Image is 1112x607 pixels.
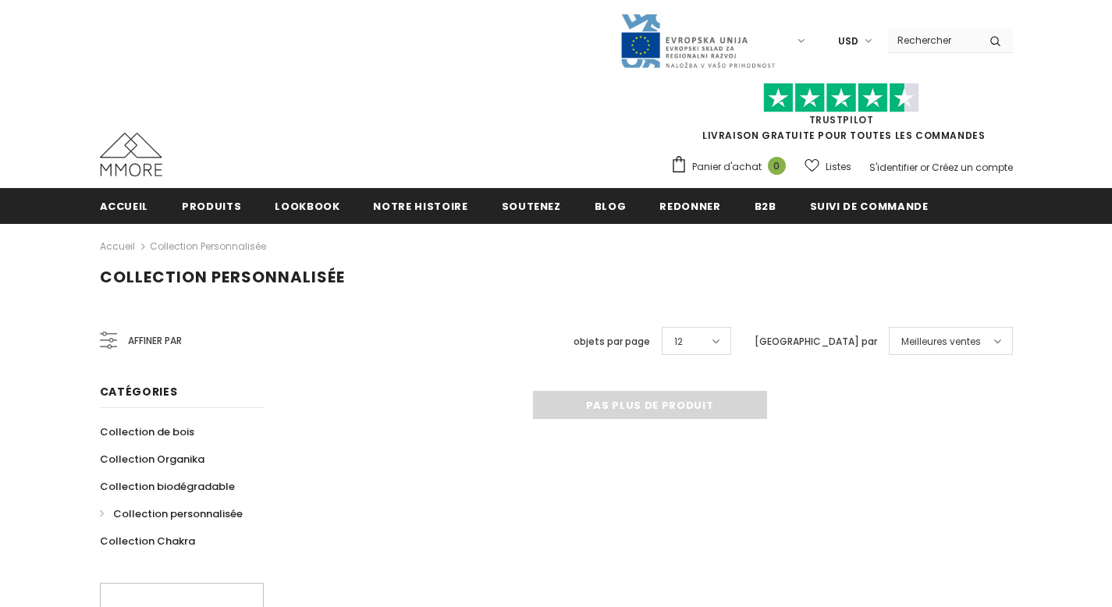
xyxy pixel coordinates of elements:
[100,237,135,256] a: Accueil
[670,155,794,179] a: Panier d'achat 0
[373,199,467,214] span: Notre histoire
[182,188,241,223] a: Produits
[932,161,1013,174] a: Créez un compte
[595,188,627,223] a: Blog
[869,161,918,174] a: S'identifier
[100,534,195,548] span: Collection Chakra
[100,199,149,214] span: Accueil
[100,266,345,288] span: Collection personnalisée
[100,452,204,467] span: Collection Organika
[620,12,776,69] img: Javni Razpis
[182,199,241,214] span: Produits
[674,334,683,350] span: 12
[670,90,1013,142] span: LIVRAISON GRATUITE POUR TOUTES LES COMMANDES
[838,34,858,49] span: USD
[755,188,776,223] a: B2B
[100,479,235,494] span: Collection biodégradable
[888,29,978,51] input: Search Site
[128,332,182,350] span: Affiner par
[100,418,194,445] a: Collection de bois
[810,188,929,223] a: Suivi de commande
[920,161,929,174] span: or
[826,159,851,175] span: Listes
[275,188,339,223] a: Lookbook
[768,157,786,175] span: 0
[100,384,178,399] span: Catégories
[502,199,561,214] span: soutenez
[275,199,339,214] span: Lookbook
[113,506,243,521] span: Collection personnalisée
[100,424,194,439] span: Collection de bois
[692,159,762,175] span: Panier d'achat
[901,334,981,350] span: Meilleures ventes
[595,199,627,214] span: Blog
[100,500,243,527] a: Collection personnalisée
[100,527,195,555] a: Collection Chakra
[150,240,266,253] a: Collection personnalisée
[659,199,720,214] span: Redonner
[810,199,929,214] span: Suivi de commande
[100,473,235,500] a: Collection biodégradable
[100,188,149,223] a: Accueil
[763,83,919,113] img: Faites confiance aux étoiles pilotes
[755,334,877,350] label: [GEOGRAPHIC_DATA] par
[373,188,467,223] a: Notre histoire
[809,113,874,126] a: TrustPilot
[502,188,561,223] a: soutenez
[574,334,650,350] label: objets par page
[805,153,851,180] a: Listes
[100,133,162,176] img: Cas MMORE
[620,34,776,47] a: Javni Razpis
[100,445,204,473] a: Collection Organika
[755,199,776,214] span: B2B
[659,188,720,223] a: Redonner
